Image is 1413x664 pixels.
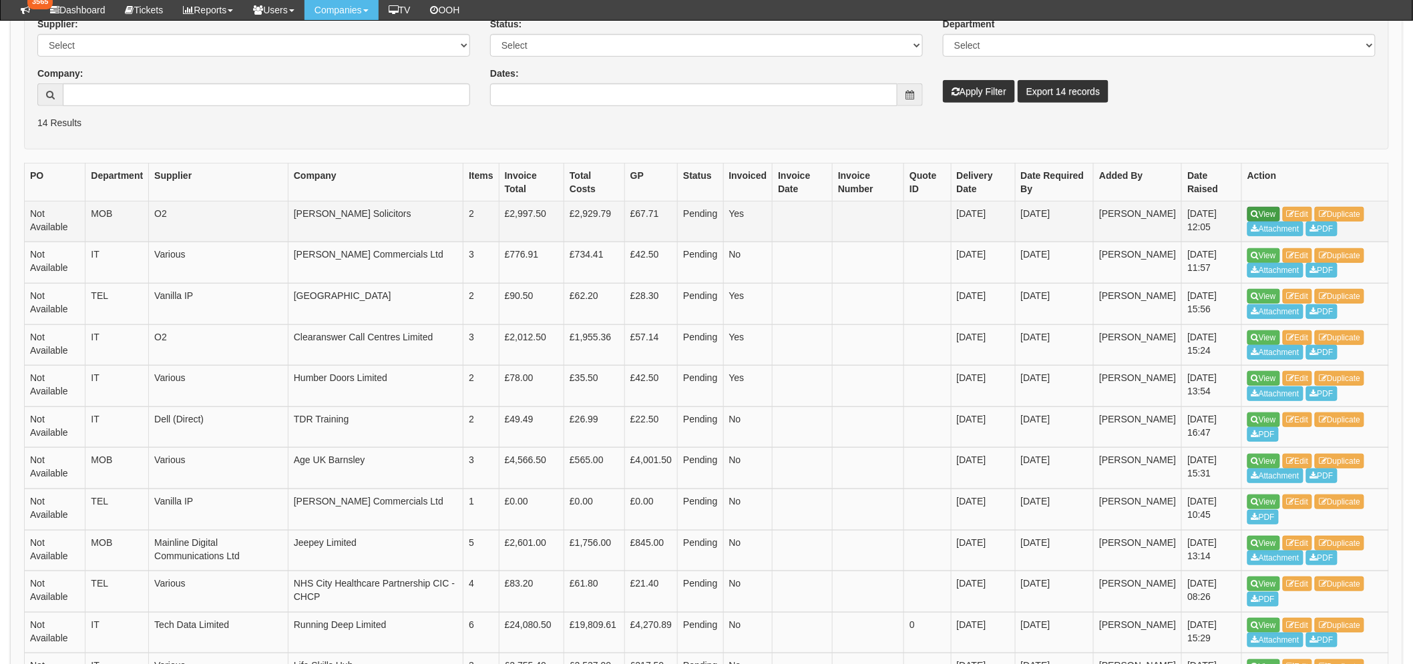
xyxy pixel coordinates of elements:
td: [PERSON_NAME] [1094,324,1182,366]
td: 3 [463,448,499,489]
td: Various [149,366,288,407]
td: [DATE] [1015,201,1094,242]
a: PDF [1306,386,1338,401]
td: [DATE] [951,324,1015,366]
td: TEL [85,283,149,324]
a: Edit [1283,371,1313,386]
td: Yes [723,283,773,324]
td: Pending [678,530,723,571]
a: Edit [1283,536,1313,551]
td: [PERSON_NAME] [1094,488,1182,530]
td: £2,012.50 [499,324,564,366]
td: [DATE] [1015,612,1094,653]
td: Pending [678,488,723,530]
a: View [1247,371,1280,386]
a: Attachment [1247,468,1303,483]
td: [PERSON_NAME] [1094,201,1182,242]
a: PDF [1306,304,1338,319]
td: [PERSON_NAME] Solicitors [288,201,463,242]
th: Action [1242,163,1389,201]
td: 2 [463,283,499,324]
a: Duplicate [1315,494,1364,509]
td: [DATE] [951,488,1015,530]
td: £26.99 [564,406,625,448]
th: Quote ID [904,163,951,201]
td: Not Available [25,530,85,571]
td: £0.00 [624,488,677,530]
td: [DATE] 10:45 [1182,488,1242,530]
td: IT [85,366,149,407]
a: Duplicate [1315,289,1364,304]
td: [DATE] [951,283,1015,324]
td: £565.00 [564,448,625,489]
td: Dell (Direct) [149,406,288,448]
td: [PERSON_NAME] [1094,448,1182,489]
td: £0.00 [499,488,564,530]
td: 6 [463,612,499,653]
a: Attachment [1247,345,1303,360]
td: [DATE] [951,242,1015,284]
td: £61.80 [564,571,625,613]
td: NHS City Healthcare Partnership CIC - CHCP [288,571,463,613]
td: [DATE] [1015,366,1094,407]
label: Company: [37,67,83,80]
a: PDF [1306,468,1338,483]
td: Pending [678,448,723,489]
a: Edit [1283,330,1313,345]
th: Items [463,163,499,201]
td: £0.00 [564,488,625,530]
td: 3 [463,242,499,284]
a: View [1247,577,1280,591]
a: PDF [1247,510,1279,525]
label: Status: [490,17,522,31]
td: O2 [149,201,288,242]
td: No [723,448,773,489]
a: Duplicate [1315,330,1364,345]
th: Invoice Date [773,163,833,201]
a: Duplicate [1315,248,1364,263]
td: [PERSON_NAME] [1094,571,1182,613]
th: Date Raised [1182,163,1242,201]
a: PDF [1306,345,1338,360]
td: [PERSON_NAME] Commercials Ltd [288,242,463,284]
td: [DATE] [951,406,1015,448]
a: View [1247,454,1280,468]
td: Age UK Barnsley [288,448,463,489]
td: No [723,406,773,448]
td: £1,955.36 [564,324,625,366]
a: Edit [1283,454,1313,468]
td: [PERSON_NAME] [1094,366,1182,407]
td: [DATE] [1015,448,1094,489]
td: Various [149,571,288,613]
label: Dates: [490,67,519,80]
td: Not Available [25,612,85,653]
td: Not Available [25,488,85,530]
td: [DATE] 15:31 [1182,448,1242,489]
td: 4 [463,571,499,613]
td: [DATE] [951,612,1015,653]
td: [PERSON_NAME] [1094,530,1182,571]
a: Duplicate [1315,618,1364,633]
label: Department [943,17,995,31]
td: IT [85,406,149,448]
td: Yes [723,324,773,366]
td: £845.00 [624,530,677,571]
td: [DATE] 16:47 [1182,406,1242,448]
th: Invoice Total [499,163,564,201]
th: Supplier [149,163,288,201]
td: Yes [723,366,773,407]
td: £21.40 [624,571,677,613]
td: O2 [149,324,288,366]
td: [DATE] [951,366,1015,407]
a: Edit [1283,494,1313,509]
th: Status [678,163,723,201]
td: Not Available [25,448,85,489]
td: [PERSON_NAME] [1094,612,1182,653]
td: IT [85,242,149,284]
a: View [1247,494,1280,509]
td: No [723,612,773,653]
th: Total Costs [564,163,625,201]
td: £776.91 [499,242,564,284]
td: Pending [678,242,723,284]
td: £24,080.50 [499,612,564,653]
